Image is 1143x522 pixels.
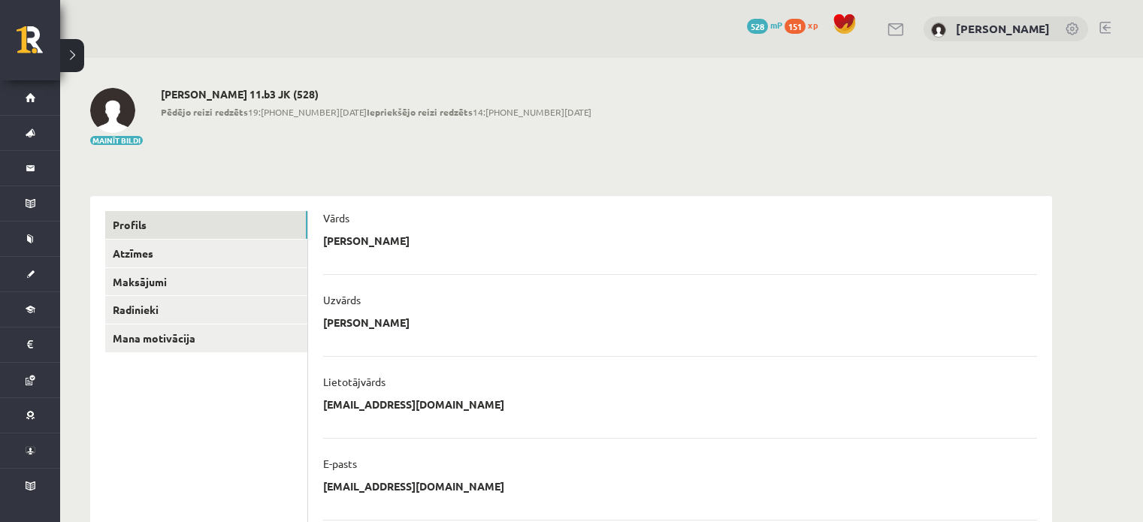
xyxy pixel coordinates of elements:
[323,397,504,411] p: [EMAIL_ADDRESS][DOMAIN_NAME]
[956,21,1050,36] a: [PERSON_NAME]
[323,211,349,225] p: Vārds
[90,88,135,133] img: Sergejs Pētersons
[105,296,307,324] a: Radinieki
[931,23,946,38] img: Sergejs Pētersons
[161,88,591,101] h2: [PERSON_NAME] 11.b3 JK (528)
[808,19,818,31] span: xp
[105,240,307,267] a: Atzīmes
[161,105,591,119] span: 19:[PHONE_NUMBER][DATE] 14:[PHONE_NUMBER][DATE]
[747,19,768,34] span: 528
[105,211,307,239] a: Profils
[770,19,782,31] span: mP
[105,324,307,352] a: Mana motivācija
[367,106,473,118] b: Iepriekšējo reizi redzēts
[747,19,782,31] a: 528 mP
[323,234,410,247] p: [PERSON_NAME]
[323,479,504,493] p: [EMAIL_ADDRESS][DOMAIN_NAME]
[323,375,386,388] p: Lietotājvārds
[17,26,60,64] a: Rīgas 1. Tālmācības vidusskola
[323,457,357,470] p: E-pasts
[785,19,825,31] a: 151 xp
[90,136,143,145] button: Mainīt bildi
[323,315,410,329] p: [PERSON_NAME]
[161,106,248,118] b: Pēdējo reizi redzēts
[323,293,361,306] p: Uzvārds
[105,268,307,296] a: Maksājumi
[785,19,806,34] span: 151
